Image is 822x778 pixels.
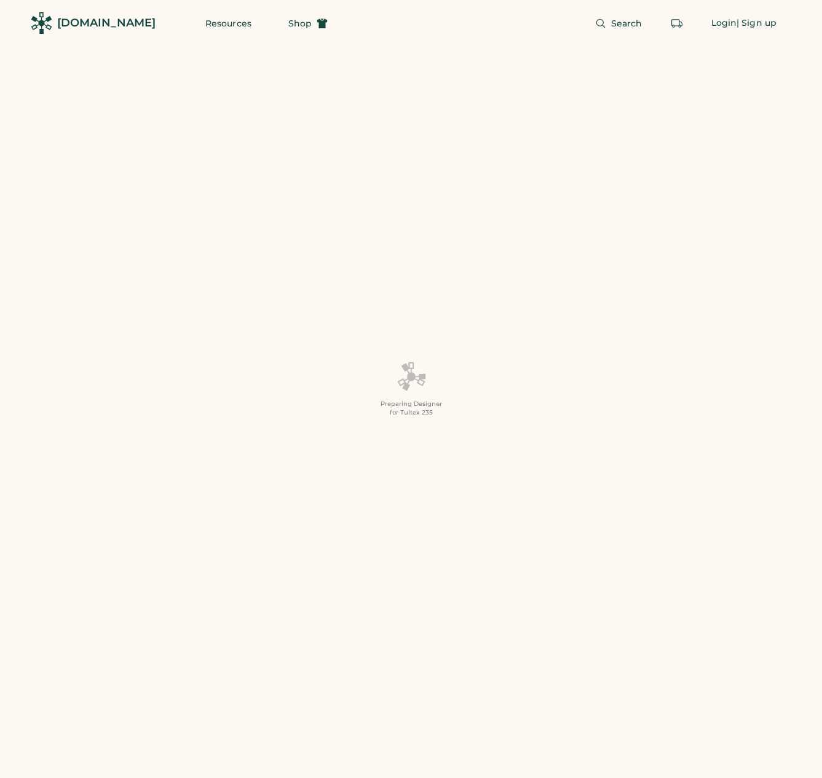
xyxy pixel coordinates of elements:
[665,11,689,36] button: Retrieve an order
[191,11,266,36] button: Resources
[274,11,342,36] button: Shop
[288,19,312,28] span: Shop
[580,11,657,36] button: Search
[381,400,442,417] div: Preparing Designer for Tultex 235
[57,15,156,31] div: [DOMAIN_NAME]
[737,17,777,30] div: | Sign up
[611,19,642,28] span: Search
[711,17,737,30] div: Login
[31,12,52,34] img: Rendered Logo - Screens
[397,361,426,392] img: Platens-Black-Loader-Spin-rich%20black.webp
